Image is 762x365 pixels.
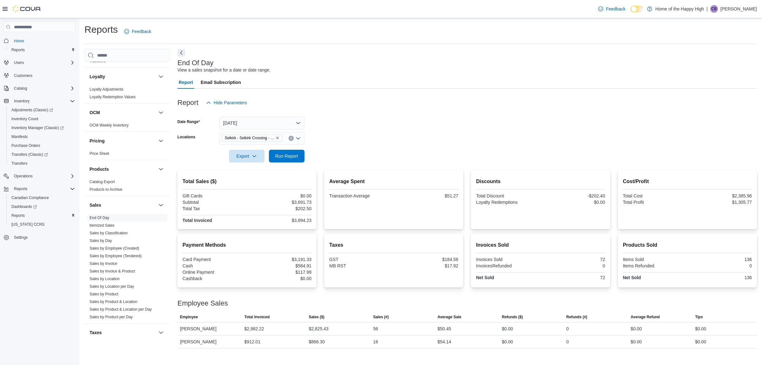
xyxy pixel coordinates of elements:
div: 136 [689,275,752,280]
p: [PERSON_NAME] [720,5,757,13]
a: Sales by Product [90,292,118,296]
span: Hide Parameters [214,100,247,106]
a: Transfers (Classic) [6,150,77,159]
span: Reports [9,46,75,54]
div: $912.01 [244,338,261,346]
h3: Sales [90,202,101,208]
span: Operations [14,174,33,179]
span: Employee [180,314,198,320]
span: Refunds ($) [502,314,523,320]
span: Total Invoiced [244,314,270,320]
div: 0 [689,263,752,268]
strong: Net Sold [476,275,494,280]
span: Reports [14,186,27,191]
button: Products [157,165,165,173]
a: Canadian Compliance [9,194,51,202]
a: Settings [11,234,30,241]
span: Report [179,76,193,89]
span: Reports [11,213,25,218]
div: $51.27 [395,193,458,198]
span: Feedback [132,28,151,35]
button: Open list of options [296,136,301,141]
div: Sales [84,214,170,323]
input: Dark Mode [631,6,644,12]
button: Next [177,49,185,57]
span: Settings [14,235,28,240]
span: Feedback [606,6,625,12]
a: Sales by Classification [90,231,128,235]
span: Dashboards [11,204,37,209]
span: Catalog [14,86,27,91]
span: Operations [11,172,75,180]
a: Sales by Product & Location [90,300,137,304]
button: Products [90,166,156,172]
a: Inventory Count [9,115,41,123]
span: Selkirk - Selkirk Crossing - Fire & Flower [222,134,282,141]
div: $0.00 [542,200,605,205]
a: Transfers (Classic) [9,151,50,158]
div: -$202.40 [542,193,605,198]
a: End Of Day [90,216,109,220]
div: Items Refunded [623,263,686,268]
div: $3,191.33 [248,257,311,262]
div: $2,982.22 [244,325,264,333]
span: Home [14,38,24,44]
div: Subtotal [183,200,246,205]
strong: Net Sold [623,275,641,280]
span: Inventory [11,97,75,105]
button: Inventory [11,97,32,105]
span: Selkirk - Selkirk Crossing - Fire & Flower [225,135,274,141]
button: Reports [6,45,77,54]
h2: Average Spent [329,178,458,185]
span: Transfers (Classic) [11,152,48,157]
a: Price Sheet [90,151,109,156]
label: Locations [177,134,196,140]
div: Products [84,178,170,196]
span: Sales by Product & Location per Day [90,307,152,312]
button: Transfers [6,159,77,168]
div: $2,825.43 [309,325,328,333]
span: Inventory Manager (Classic) [9,124,75,132]
div: $0.00 [695,325,706,333]
button: Catalog [11,85,30,92]
button: Pricing [90,138,156,144]
button: Manifests [6,132,77,141]
button: [DATE] [219,117,304,129]
div: $1,305.77 [689,200,752,205]
div: Invoices Sold [476,257,539,262]
div: Loyalty Redemptions [476,200,539,205]
button: Home [1,36,77,45]
div: $17.92 [395,263,458,268]
span: Purchase Orders [9,142,75,149]
button: Customers [1,71,77,80]
div: MB RST [329,263,392,268]
div: View a sales snapshot for a date or date range. [177,67,271,73]
h2: Cost/Profit [623,178,752,185]
div: [PERSON_NAME] [177,335,242,348]
h3: Pricing [90,138,104,144]
div: Total Discount [476,193,539,198]
strong: Total Invoiced [183,218,212,223]
span: Inventory Count [9,115,75,123]
img: Cova [13,6,41,12]
a: Itemized Sales [90,223,115,228]
button: Canadian Compliance [6,193,77,202]
span: Itemized Sales [90,223,115,228]
span: Transfers (Classic) [9,151,75,158]
h3: Products [90,166,109,172]
button: [US_STATE] CCRS [6,220,77,229]
button: OCM [157,109,165,116]
button: Loyalty [157,73,165,80]
h2: Products Sold [623,241,752,249]
span: Sales by Classification [90,231,128,236]
span: Inventory Manager (Classic) [11,125,64,130]
div: 72 [542,257,605,262]
span: Sales by Product per Day [90,314,133,320]
span: Average Refund [631,314,660,320]
a: Customers [11,72,35,79]
div: 16 [373,338,378,346]
span: Purchase Orders [11,143,40,148]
